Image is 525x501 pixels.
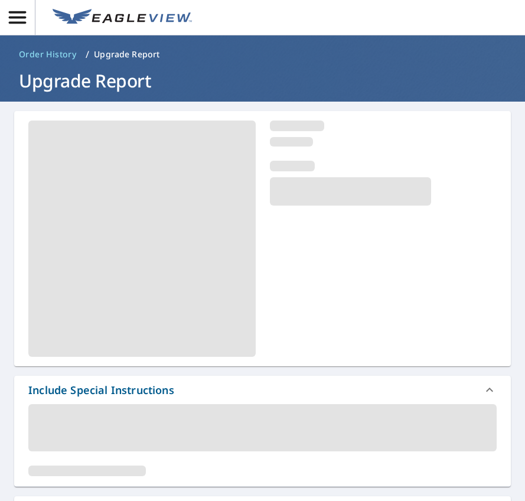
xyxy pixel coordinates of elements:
[45,2,199,34] a: EV Logo
[19,48,76,60] span: Order History
[14,45,511,64] nav: breadcrumb
[53,9,192,27] img: EV Logo
[14,45,81,64] a: Order History
[86,47,89,61] li: /
[94,48,159,60] p: Upgrade Report
[14,376,511,404] div: Include Special Instructions
[28,382,174,398] div: Include Special Instructions
[14,69,511,93] h1: Upgrade Report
